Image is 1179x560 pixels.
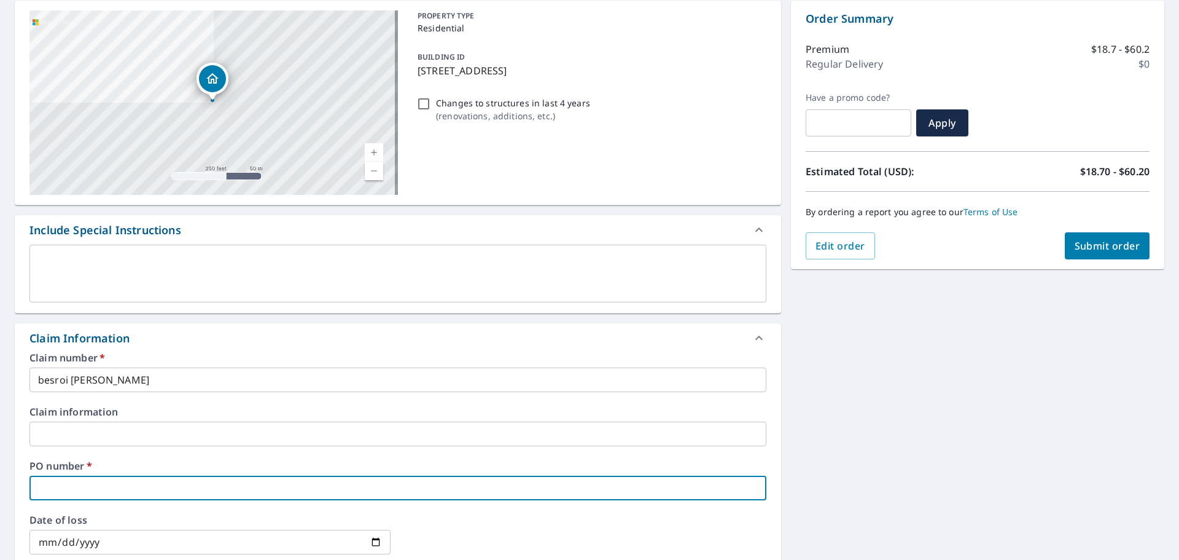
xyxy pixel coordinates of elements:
label: Date of loss [29,515,391,525]
p: Order Summary [806,10,1150,27]
div: Include Special Instructions [15,215,781,245]
p: $0 [1138,57,1150,71]
button: Edit order [806,232,875,259]
p: Estimated Total (USD): [806,164,978,179]
a: Current Level 17, Zoom Out [365,162,383,180]
p: PROPERTY TYPE [418,10,761,22]
a: Current Level 17, Zoom In [365,143,383,162]
div: Dropped pin, building 1, Residential property, 8 Hunting Spg Rochester, NY 14624 [196,63,228,101]
p: By ordering a report you agree to our [806,207,1150,218]
label: Claim number [29,353,766,363]
label: Claim information [29,407,766,417]
span: Edit order [815,239,865,253]
div: Include Special Instructions [29,222,181,239]
p: Changes to structures in last 4 years [436,97,590,109]
p: ( renovations, additions, etc. ) [436,109,590,122]
button: Apply [916,109,968,136]
p: Residential [418,22,761,34]
span: Apply [926,116,959,130]
p: $18.70 - $60.20 [1080,164,1150,179]
button: Submit order [1065,232,1150,259]
div: Claim Information [15,323,781,353]
p: $18.7 - $60.2 [1091,42,1150,57]
a: Terms of Use [963,206,1018,218]
p: [STREET_ADDRESS] [418,63,761,78]
div: Claim Information [29,330,130,347]
p: Regular Delivery [806,57,883,71]
span: Submit order [1075,239,1140,253]
p: Premium [806,42,849,57]
p: BUILDING ID [418,52,465,62]
label: Have a promo code? [806,92,911,103]
label: PO number [29,461,766,471]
